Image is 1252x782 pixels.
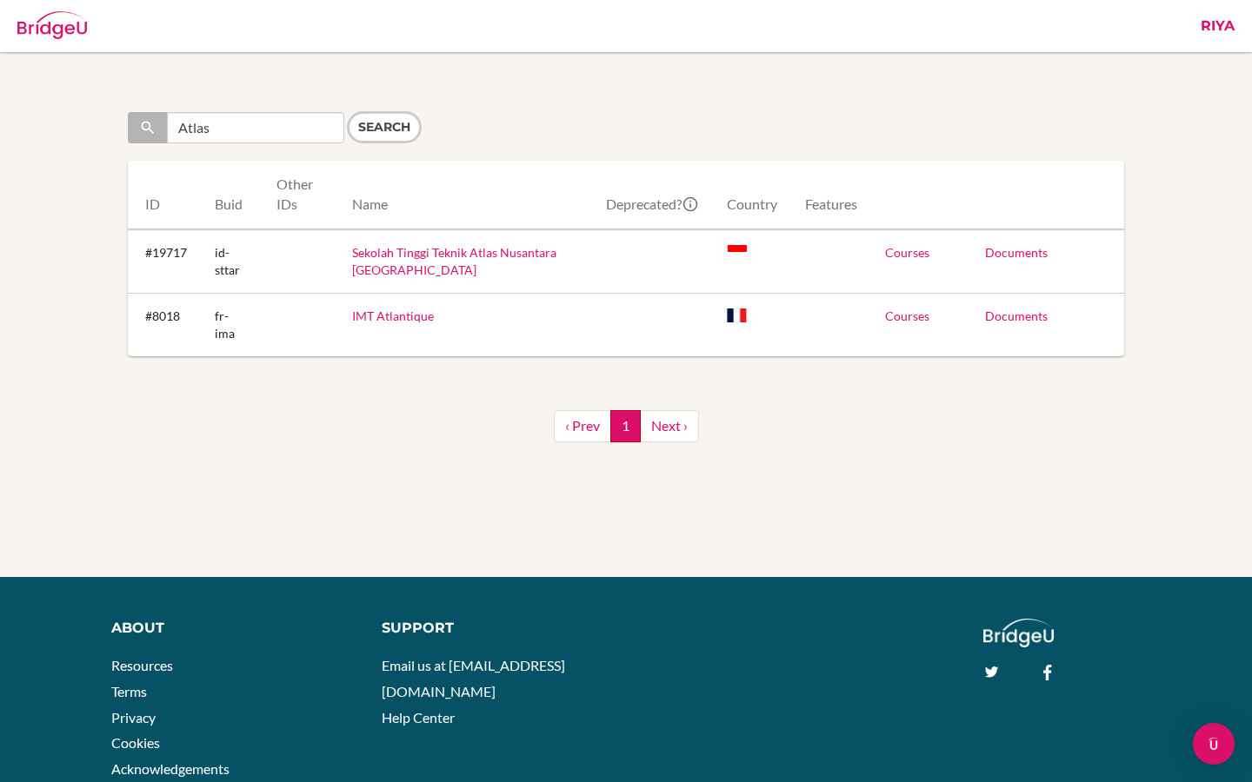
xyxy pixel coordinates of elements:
[382,619,611,639] div: Support
[111,709,156,726] a: Privacy
[1193,723,1235,765] div: Open Intercom Messenger
[985,308,1048,323] a: Documents
[985,245,1048,260] a: Documents
[382,657,565,699] a: Email us at [EMAIL_ADDRESS][DOMAIN_NAME]
[727,244,748,260] span: Indonesia
[382,709,455,726] a: Help Center
[352,245,556,277] a: Sekolah Tinggi Teknik Atlas Nusantara [GEOGRAPHIC_DATA]
[885,245,929,260] a: Courses
[201,229,263,294] td: id-sttar
[111,760,230,777] a: Acknowledgements
[263,161,338,229] th: IDs this university is known by in different schemes
[885,308,929,323] a: Courses
[347,111,422,143] input: Search
[128,161,201,229] th: ID
[128,293,201,356] td: #8018
[791,161,871,229] th: Features
[201,161,263,229] th: buid
[713,161,791,229] th: Country
[111,683,147,699] a: Terms
[128,229,201,294] td: #19717
[592,161,713,229] th: Deprecated?
[111,657,173,673] a: Resources
[983,619,1054,647] img: logo_white@2x-f4f0deed5e89b7ecb1c2cc34c3e3d731f90f0f143d5ea2071677605dd97b5244.png
[554,410,611,442] a: ‹ Prev
[201,293,263,356] td: fr-ima
[352,308,434,323] a: IMT Atlantique
[104,13,270,39] div: Admin: Universities
[727,308,748,323] span: France
[610,410,641,442] a: 1
[640,410,699,442] a: Next ›
[111,619,356,639] div: About
[111,734,160,751] a: Cookies
[17,11,87,39] img: Bridge-U
[338,161,592,229] th: Name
